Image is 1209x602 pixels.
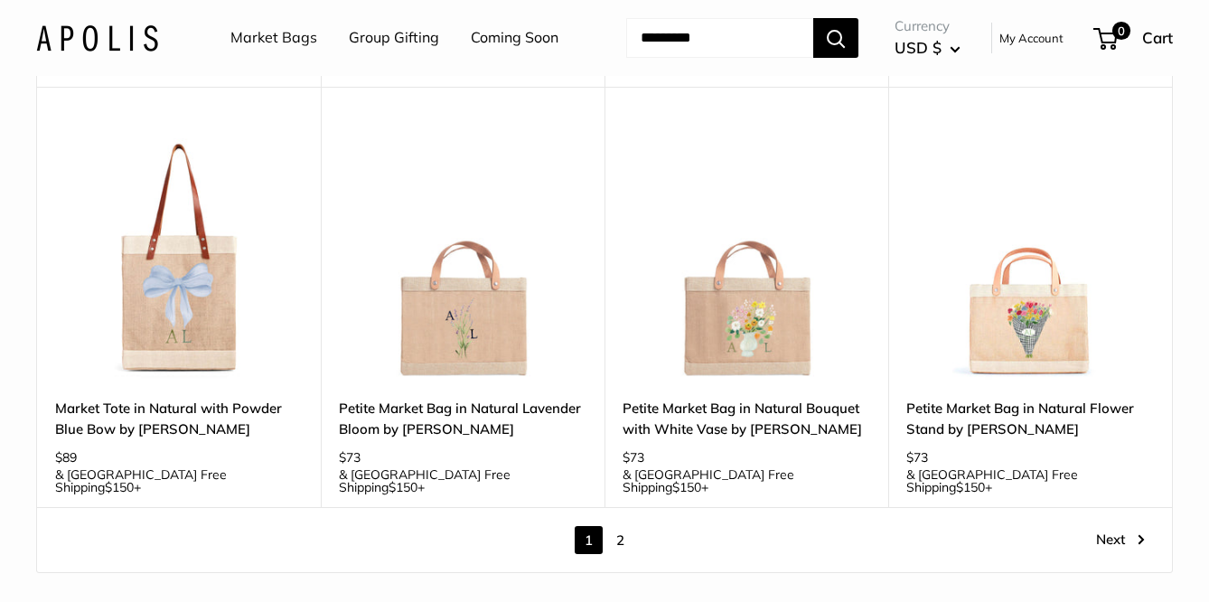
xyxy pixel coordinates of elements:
span: USD $ [895,38,942,57]
a: Coming Soon [471,24,558,52]
img: Market Tote in Natural with Powder Blue Bow by Amy Logsdon [55,132,303,380]
a: description_The Limited Edition Flower Stand CollectionPetite Market Bag in Natural Flower Stand ... [906,132,1154,380]
span: $73 [339,449,361,466]
a: Petite Market Bag in Natural Flower Stand by [PERSON_NAME] [906,398,1154,440]
a: 2 [606,526,634,554]
a: Petite Market Bag in Natural Lavender Bloom by [PERSON_NAME] [339,398,586,440]
img: Petite Market Bag in Natural Lavender Bloom by Amy Logsdon [339,132,586,380]
span: & [GEOGRAPHIC_DATA] Free Shipping + [623,468,870,494]
span: Cart [1142,28,1173,47]
a: Group Gifting [349,24,439,52]
input: Search... [626,18,813,58]
span: $89 [55,449,77,466]
span: $150 [389,479,417,495]
a: 0 Cart [1095,24,1173,52]
a: My Account [999,27,1064,49]
span: $73 [623,449,644,466]
a: Market Tote in Natural with Powder Blue Bow by Amy LogsdonMarket Tote in Natural with Powder Blue... [55,132,303,380]
span: $73 [906,449,928,466]
a: Market Bags [230,24,317,52]
img: description_The Limited Edition Flower Stand Collection [906,132,1154,380]
span: $150 [105,479,134,495]
span: & [GEOGRAPHIC_DATA] Free Shipping + [55,468,303,494]
span: & [GEOGRAPHIC_DATA] Free Shipping + [906,468,1154,494]
img: Petite Market Bag in Natural Bouquet with White Vase by Amy Logsdon [623,132,870,380]
img: Apolis [36,24,158,51]
a: Petite Market Bag in Natural Bouquet with White Vase by Amy Logsdondescription_Amy Logson is a Ve... [623,132,870,380]
span: & [GEOGRAPHIC_DATA] Free Shipping + [339,468,586,494]
span: 1 [575,526,603,554]
button: USD $ [895,33,961,62]
span: Currency [895,14,961,39]
a: Petite Market Bag in Natural Bouquet with White Vase by [PERSON_NAME] [623,398,870,440]
a: Petite Market Bag in Natural Lavender Bloom by Amy Logsdondescription_Amy Logson is a Ventura bas... [339,132,586,380]
a: Market Tote in Natural with Powder Blue Bow by [PERSON_NAME] [55,398,303,440]
span: $150 [672,479,701,495]
a: Next [1096,526,1145,554]
span: 0 [1112,22,1130,40]
button: Search [813,18,858,58]
span: $150 [956,479,985,495]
